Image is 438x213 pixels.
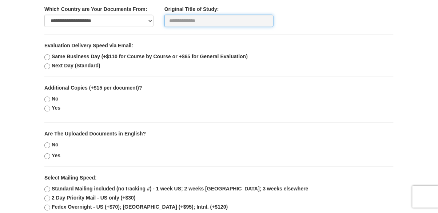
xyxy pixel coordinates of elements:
b: 2 Day Priority Mail - US only (+$30) [52,195,136,201]
input: Next Day (Standard) [44,64,50,70]
b: Yes [52,105,60,111]
input: Same Business Day (+$110 for Course by Course or +$65 for General Evaluation) [44,55,50,60]
b: Select Mailing Speed: [44,175,97,181]
input: Yes [44,154,50,159]
b: Same Business Day (+$110 for Course by Course or +$65 for General Evaluation) [52,54,248,60]
b: Evaluation Delivery Speed via Email: [44,43,133,49]
input: No [44,143,50,149]
input: Yes [44,106,50,112]
b: No [52,96,59,102]
input: Standard Mailing included (no tracking #) - 1 week US; 2 weeks [GEOGRAPHIC_DATA]; 3 weeks elsewhere [44,187,50,193]
input: No [44,97,50,103]
b: Standard Mailing included (no tracking #) - 1 week US; 2 weeks [GEOGRAPHIC_DATA]; 3 weeks elsewhere [52,186,308,192]
input: Fedex Overnight - US (+$70); [GEOGRAPHIC_DATA] (+$95); Intnl. (+$120) [44,205,50,211]
input: 2 Day Priority Mail - US only (+$30) [44,196,50,202]
b: Yes [52,153,60,159]
b: Are The Uploaded Documents in English? [44,131,146,137]
b: Next Day (Standard) [52,63,100,69]
b: Fedex Overnight - US (+$70); [GEOGRAPHIC_DATA] (+$95); Intnl. (+$120) [52,204,228,210]
label: Which Country are Your Documents From: [44,6,147,13]
b: No [52,142,59,148]
label: Original Title of Study: [164,6,219,13]
b: Additional Copies (+$15 per document)? [44,85,142,91]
